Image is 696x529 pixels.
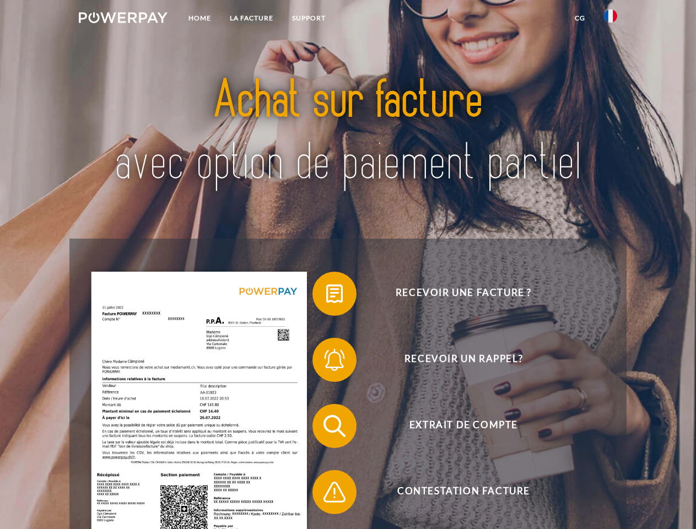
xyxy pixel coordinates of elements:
[312,404,599,448] button: Extrait de compte
[328,272,598,316] span: Recevoir une facture ?
[565,8,595,28] a: CG
[220,8,283,28] a: LA FACTURE
[283,8,335,28] a: Support
[321,346,348,374] img: qb_bell.svg
[328,338,598,382] span: Recevoir un rappel?
[312,470,599,514] button: Contestation Facture
[179,8,220,28] a: Home
[328,470,598,514] span: Contestation Facture
[328,404,598,448] span: Extrait de compte
[321,280,348,307] img: qb_bill.svg
[79,12,168,23] img: logo-powerpay-white.svg
[105,53,591,211] img: title-powerpay_fr.svg
[321,412,348,440] img: qb_search.svg
[312,272,599,316] button: Recevoir une facture ?
[321,478,348,506] img: qb_warning.svg
[604,9,617,23] img: fr
[312,338,599,382] button: Recevoir un rappel?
